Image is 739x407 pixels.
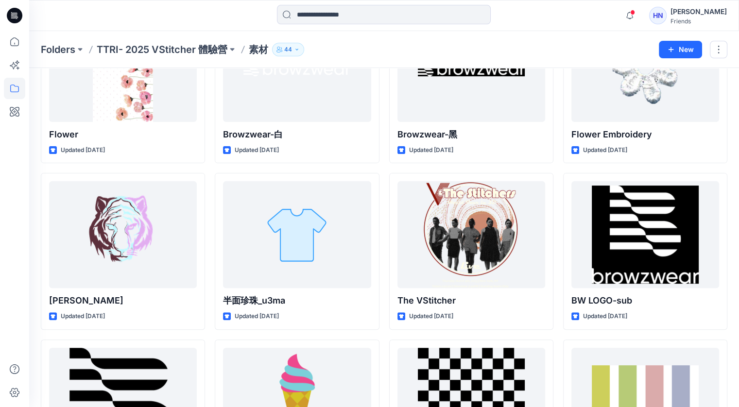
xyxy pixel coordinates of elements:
[235,311,279,322] p: Updated [DATE]
[583,311,627,322] p: Updated [DATE]
[409,311,453,322] p: Updated [DATE]
[235,145,279,155] p: Updated [DATE]
[41,43,75,56] a: Folders
[223,294,371,307] p: 半面珍珠_u3ma
[49,294,197,307] p: [PERSON_NAME]
[670,17,727,25] div: Friends
[397,15,545,122] a: Browzwear-黑
[272,43,304,56] button: 44
[659,41,702,58] button: New
[409,145,453,155] p: Updated [DATE]
[397,128,545,141] p: Browzwear-黑
[571,15,719,122] a: Flower Embroidery
[223,181,371,288] a: 半面珍珠_u3ma
[49,181,197,288] a: Carol Lion
[61,145,105,155] p: Updated [DATE]
[223,128,371,141] p: Browzwear-白
[97,43,227,56] a: TTRI- 2025 VStitcher 體驗營
[49,128,197,141] p: Flower
[397,294,545,307] p: The VStitcher
[571,181,719,288] a: BW LOGO-sub
[249,43,268,56] p: 素材
[649,7,667,24] div: HN
[49,15,197,122] a: Flower
[571,128,719,141] p: Flower Embroidery
[670,6,727,17] div: [PERSON_NAME]
[397,181,545,288] a: The VStitcher
[284,44,292,55] p: 44
[61,311,105,322] p: Updated [DATE]
[583,145,627,155] p: Updated [DATE]
[223,15,371,122] a: Browzwear-白
[571,294,719,307] p: BW LOGO-sub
